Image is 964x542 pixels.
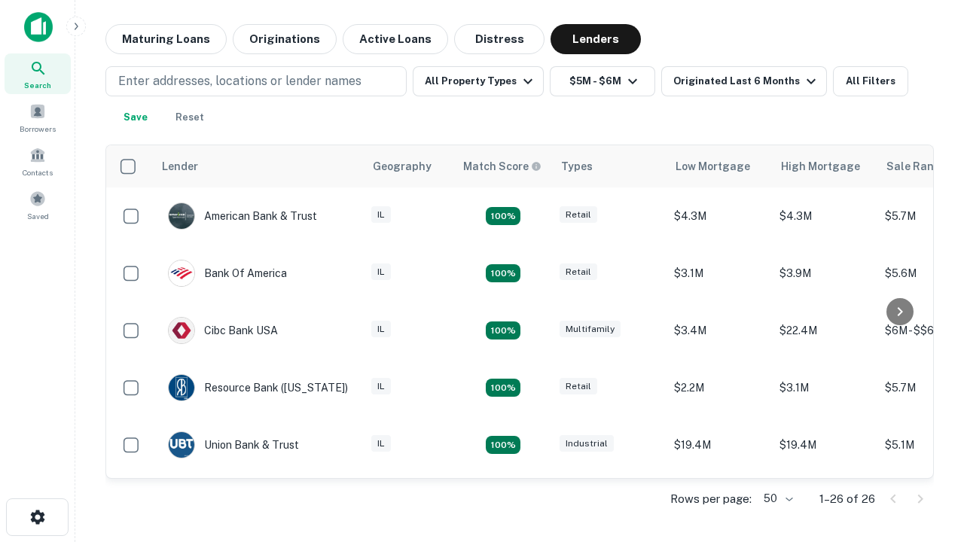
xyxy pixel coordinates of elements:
[676,157,750,175] div: Low Mortgage
[560,378,597,395] div: Retail
[105,66,407,96] button: Enter addresses, locations or lender names
[772,145,877,187] th: High Mortgage
[118,72,361,90] p: Enter addresses, locations or lender names
[833,66,908,96] button: All Filters
[169,318,194,343] img: picture
[772,245,877,302] td: $3.9M
[111,102,160,132] button: Save your search to get updates of matches that match your search criteria.
[371,378,391,395] div: IL
[233,24,337,54] button: Originations
[24,79,51,91] span: Search
[168,202,317,230] div: American Bank & Trust
[667,302,772,359] td: $3.4M
[169,375,194,400] img: picture
[819,490,875,508] p: 1–26 of 26
[168,374,348,401] div: Resource Bank ([US_STATE])
[772,302,877,359] td: $22.4M
[166,102,214,132] button: Reset
[162,157,198,175] div: Lender
[168,317,278,344] div: Cibc Bank USA
[413,66,544,96] button: All Property Types
[373,157,432,175] div: Geography
[560,263,597,281] div: Retail
[169,203,194,229] img: picture
[5,53,71,94] a: Search
[168,260,287,287] div: Bank Of America
[667,416,772,473] td: $19.4M
[463,158,541,175] div: Capitalize uses an advanced AI algorithm to match your search with the best lender. The match sco...
[20,123,56,135] span: Borrowers
[772,473,877,531] td: $4M
[772,187,877,245] td: $4.3M
[667,187,772,245] td: $4.3M
[772,359,877,416] td: $3.1M
[5,141,71,181] a: Contacts
[454,145,552,187] th: Capitalize uses an advanced AI algorithm to match your search with the best lender. The match sco...
[169,260,194,286] img: picture
[153,145,364,187] th: Lender
[550,66,655,96] button: $5M - $6M
[561,157,593,175] div: Types
[27,210,49,222] span: Saved
[772,416,877,473] td: $19.4M
[661,66,827,96] button: Originated Last 6 Months
[486,321,520,340] div: Matching Properties: 4, hasApolloMatch: undefined
[560,435,614,452] div: Industrial
[371,263,391,281] div: IL
[371,321,391,338] div: IL
[23,166,53,178] span: Contacts
[552,145,667,187] th: Types
[463,158,538,175] h6: Match Score
[169,432,194,458] img: picture
[667,473,772,531] td: $4M
[486,379,520,397] div: Matching Properties: 4, hasApolloMatch: undefined
[551,24,641,54] button: Lenders
[105,24,227,54] button: Maturing Loans
[889,373,964,446] iframe: Chat Widget
[371,206,391,224] div: IL
[343,24,448,54] button: Active Loans
[168,431,299,458] div: Union Bank & Trust
[454,24,545,54] button: Distress
[486,264,520,282] div: Matching Properties: 4, hasApolloMatch: undefined
[371,435,391,452] div: IL
[24,12,53,42] img: capitalize-icon.png
[5,184,71,225] a: Saved
[667,359,772,416] td: $2.2M
[667,245,772,302] td: $3.1M
[560,321,621,338] div: Multifamily
[667,145,772,187] th: Low Mortgage
[758,488,795,510] div: 50
[486,207,520,225] div: Matching Properties: 7, hasApolloMatch: undefined
[5,97,71,138] a: Borrowers
[560,206,597,224] div: Retail
[364,145,454,187] th: Geography
[673,72,820,90] div: Originated Last 6 Months
[486,436,520,454] div: Matching Properties: 4, hasApolloMatch: undefined
[670,490,752,508] p: Rows per page:
[781,157,860,175] div: High Mortgage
